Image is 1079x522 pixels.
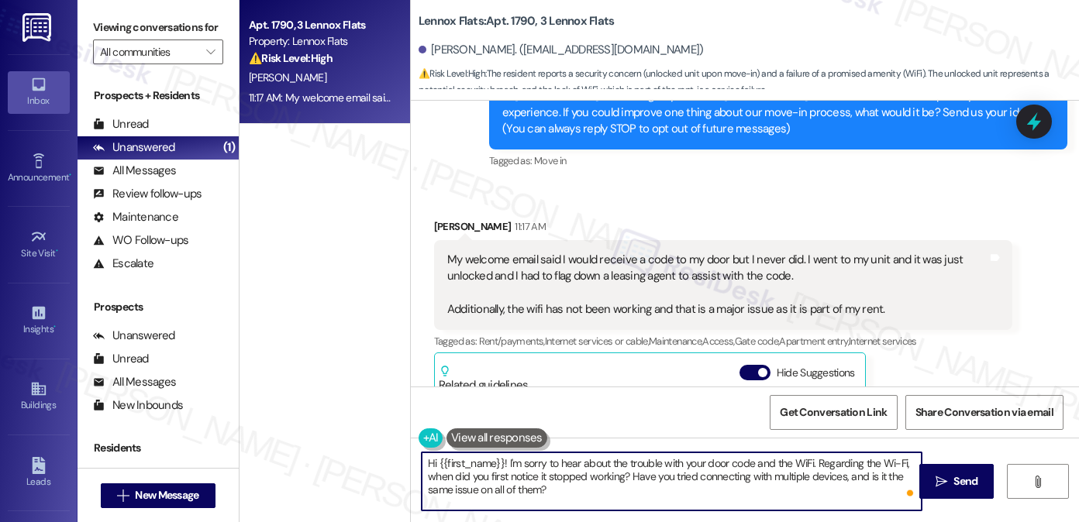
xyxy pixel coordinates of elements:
[100,39,198,64] input: All communities
[249,70,326,84] span: [PERSON_NAME]
[849,335,917,348] span: Internet services
[206,46,215,58] i: 
[936,476,947,488] i: 
[479,335,545,348] span: Rent/payments ,
[93,139,175,156] div: Unanswered
[249,33,392,50] div: Property: Lennox Flats
[8,452,70,494] a: Leads
[511,218,546,235] div: 11:17 AM
[249,17,392,33] div: Apt. 1790, 3 Lennox Flats
[69,170,71,180] span: •
[93,256,153,272] div: Escalate
[56,246,58,256] span: •
[93,397,183,414] div: New Inbounds
[545,335,649,348] span: Internet services or cable ,
[249,51,333,65] strong: ⚠️ Risk Level: High
[780,404,887,421] span: Get Conversation Link
[777,365,855,381] label: Hide Suggestions
[434,330,1012,352] div: Tagged as:
[489,149,1067,172] div: Tagged as:
[93,15,223,39] label: Viewing conversations for
[502,88,1043,137] div: Hi [PERSON_NAME]! We're so glad you chose [PERSON_NAME] Flats! We would love to improve your move...
[93,374,176,390] div: All Messages
[419,13,615,29] b: Lennox Flats: Apt. 1790, 3 Lennox Flats
[953,473,977,489] span: Send
[93,328,175,344] div: Unanswered
[779,335,849,348] span: Apartment entry ,
[422,452,922,510] textarea: To enrich screen reader interactions, please activate Accessibility in Grammarly extension settings
[78,88,239,104] div: Prospects + Residents
[915,404,1053,421] span: Share Conversation via email
[419,67,485,80] strong: ⚠️ Risk Level: High
[8,224,70,266] a: Site Visit •
[649,335,702,348] span: Maintenance ,
[93,209,178,225] div: Maintenance
[93,116,149,132] div: Unread
[93,186,202,202] div: Review follow-ups
[735,335,780,348] span: Gate code ,
[22,13,54,42] img: ResiDesk Logo
[534,154,566,167] span: Move in
[219,136,239,160] div: (1)
[135,487,198,503] span: New Message
[1032,476,1043,488] i: 
[93,232,188,249] div: WO Follow-ups
[101,483,215,508] button: New Message
[919,464,995,499] button: Send
[78,440,239,456] div: Residents
[8,376,70,417] a: Buildings
[702,335,734,348] span: Access ,
[905,395,1063,430] button: Share Conversation via email
[419,66,1079,99] span: : The resident reports a security concern (unlocked unit upon move-in) and a failure of a promise...
[439,365,529,393] div: Related guidelines
[8,71,70,113] a: Inbox
[53,321,56,332] span: •
[419,42,704,58] div: [PERSON_NAME]. ([EMAIL_ADDRESS][DOMAIN_NAME])
[447,252,988,318] div: My welcome email said I would receive a code to my door but I never did. I went to my unit and it...
[78,299,239,315] div: Prospects
[117,489,129,502] i: 
[93,351,149,367] div: Unread
[93,163,176,179] div: All Messages
[8,300,70,342] a: Insights •
[770,395,897,430] button: Get Conversation Link
[434,218,1012,240] div: [PERSON_NAME]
